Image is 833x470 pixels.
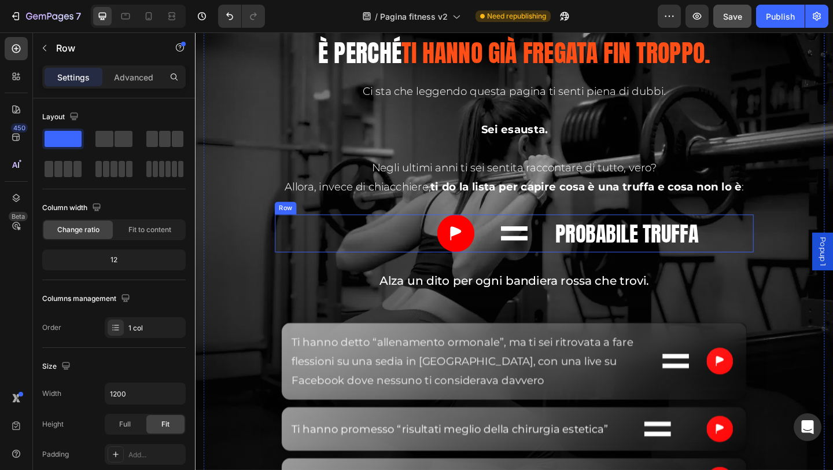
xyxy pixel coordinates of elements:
[42,200,104,216] div: Column width
[128,450,183,460] div: Add...
[677,222,688,254] span: Popup 1
[42,359,73,374] div: Size
[128,323,183,333] div: 1 col
[76,9,81,23] p: 7
[119,419,131,429] span: Full
[45,252,183,268] div: 12
[9,212,28,221] div: Beta
[42,388,61,399] div: Width
[311,98,383,112] strong: Sei esausta.
[78,137,616,157] p: Negli ultimi anni ti sei sentita raccontare di tutto, vero?
[508,350,537,365] img: gempages_571219258252461280-ce5a9248-ca68-45df-9e0d-564c651df434.svg
[333,211,362,226] img: gempages_571219258252461280-ce5a9248-ca68-45df-9e0d-564c651df434.svg
[218,5,265,28] div: Undo/Redo
[105,424,449,438] span: Ti hanno promesso “risultati meglio della chirurgia estetica”
[723,12,742,21] span: Save
[375,10,378,23] span: /
[556,417,585,446] img: gempages_571219258252461280-abd6d28c-204f-46ef-b82a-285d5fee9396.svg
[487,11,546,21] span: Need republishing
[756,5,805,28] button: Publish
[392,201,547,236] span: Probabile truffa
[380,10,448,23] span: Pagina fitness v2
[57,225,99,235] span: Change ratio
[256,161,594,175] strong: ti do la lista per capire cosa è una truffa e cosa non lo è
[78,53,616,74] p: Ci sta che leggendo questa pagina ti senti piena di dubbi.
[11,123,28,133] div: 450
[56,41,154,55] p: Row
[195,32,833,470] iframe: Design area
[42,109,81,125] div: Layout
[57,71,90,83] p: Settings
[105,330,477,385] span: Ti hanno detto “allenamento ormonale”, ma ti sei ritrovata a fare flessioni su una sedia in [GEOG...
[263,198,304,239] img: gempages_571219258252461280-abd6d28c-204f-46ef-b82a-285d5fee9396.svg
[161,419,169,429] span: Fit
[112,259,583,282] p: Alza un dito per ogni bandiera rossa che trovi.
[114,71,153,83] p: Advanced
[42,291,132,307] div: Columns management
[224,2,561,42] span: TI HANNO GIÀ FREGATA fin troppo.
[556,343,585,372] img: gempages_571219258252461280-abd6d28c-204f-46ef-b82a-285d5fee9396.svg
[42,419,64,429] div: Height
[489,423,518,439] img: gempages_571219258252461280-ce5a9248-ca68-45df-9e0d-564c651df434.svg
[42,449,69,460] div: Padding
[105,383,185,404] input: Auto
[5,5,86,28] button: 7
[794,413,821,441] div: Open Intercom Messenger
[766,10,795,23] div: Publish
[128,225,171,235] span: Fit to content
[42,322,61,333] div: Order
[78,157,616,178] p: Allora, invece di chiacchiere, :
[89,186,108,196] div: Row
[713,5,751,28] button: Save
